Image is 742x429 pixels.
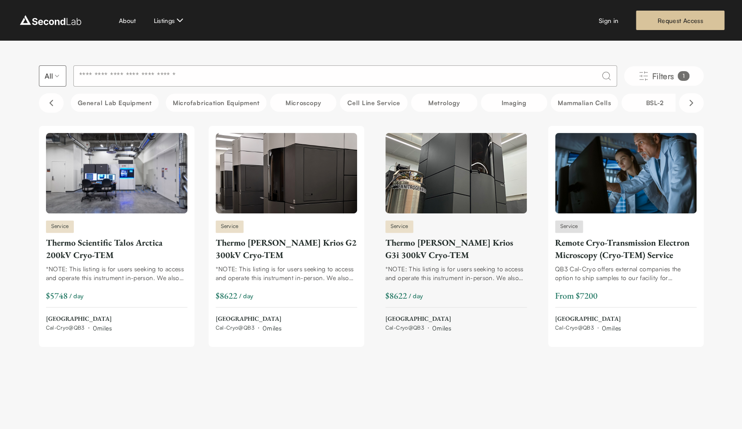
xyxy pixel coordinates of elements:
[119,16,136,25] a: About
[385,133,527,333] a: Thermo Fisher Krios G3i 300kV Cryo-TEMServiceThermo [PERSON_NAME] Krios G3i 300kV Cryo-TEM*NOTE: ...
[432,323,451,333] div: 0 miles
[555,324,594,331] span: Cal-Cryo@QB3
[46,133,187,333] a: Thermo Scientific Talos Arctica 200kV Cryo-TEMServiceThermo Scientific Talos Arctica 200kV Cryo-T...
[46,315,112,323] span: [GEOGRAPHIC_DATA]
[602,323,621,333] div: 0 miles
[385,324,424,331] span: Cal-Cryo@QB3
[216,133,357,213] img: Thermo Fisher Krios G2 300kV Cryo-TEM
[624,66,704,86] button: Filters
[216,133,357,333] a: Thermo Fisher Krios G2 300kV Cryo-TEMServiceThermo [PERSON_NAME] Krios G2 300kV Cryo-TEM*NOTE: Th...
[677,71,689,81] div: 1
[409,291,423,300] span: / day
[46,289,68,302] div: $5748
[385,289,407,302] div: $8622
[239,291,254,300] span: / day
[39,93,64,113] button: Scroll left
[551,94,618,112] button: Mammalian Cells
[93,323,112,333] div: 0 miles
[216,324,255,331] span: Cal-Cryo@QB3
[340,94,407,112] button: Cell line service
[652,70,674,82] span: Filters
[385,236,527,261] div: Thermo [PERSON_NAME] Krios G3i 300kV Cryo-TEM
[385,315,451,323] span: [GEOGRAPHIC_DATA]
[216,315,282,323] span: [GEOGRAPHIC_DATA]
[555,133,696,213] img: Remote Cryo-Transmission Electron Microscopy (Cryo-TEM) Service
[46,236,187,261] div: Thermo Scientific Talos Arctica 200kV Cryo-TEM
[69,291,84,300] span: / day
[679,93,704,113] button: Scroll right
[621,94,688,112] button: BSL-2
[555,315,621,323] span: [GEOGRAPHIC_DATA]
[481,94,547,112] button: Imaging
[636,11,724,30] a: Request Access
[555,133,696,333] a: Remote Cryo-Transmission Electron Microscopy (Cryo-TEM) ServiceServiceRemote Cryo-Transmission El...
[46,133,187,213] img: Thermo Scientific Talos Arctica 200kV Cryo-TEM
[46,265,187,282] div: *NOTE: This listing is for users seeking to access and operate this instrument in-person. We also...
[555,290,597,301] span: From $7200
[216,220,244,233] span: Service
[18,13,84,27] img: logo
[385,220,414,233] span: Service
[599,16,618,25] a: Sign in
[270,94,336,112] button: Microscopy
[153,15,185,26] button: Listings
[71,94,159,112] button: General Lab equipment
[216,265,357,282] div: *NOTE: This listing is for users seeking to access and operate this instrument in-person. We also...
[385,133,527,213] img: Thermo Fisher Krios G3i 300kV Cryo-TEM
[39,65,66,87] button: Select listing type
[555,265,696,282] div: QB3 Cal-Cryo offers external companies the option to ship samples to our facility for preparation...
[411,94,477,112] button: Metrology
[216,236,357,261] div: Thermo [PERSON_NAME] Krios G2 300kV Cryo-TEM
[555,236,696,261] div: Remote Cryo-Transmission Electron Microscopy (Cryo-TEM) Service
[166,94,266,112] button: Microfabrication Equipment
[46,324,85,331] span: Cal-Cryo@QB3
[46,220,74,233] span: Service
[263,323,282,333] div: 0 miles
[216,289,237,302] div: $8622
[385,265,527,282] div: *NOTE: This listing is for users seeking to access and operate this instrument in-person. We also...
[555,220,583,233] span: Service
